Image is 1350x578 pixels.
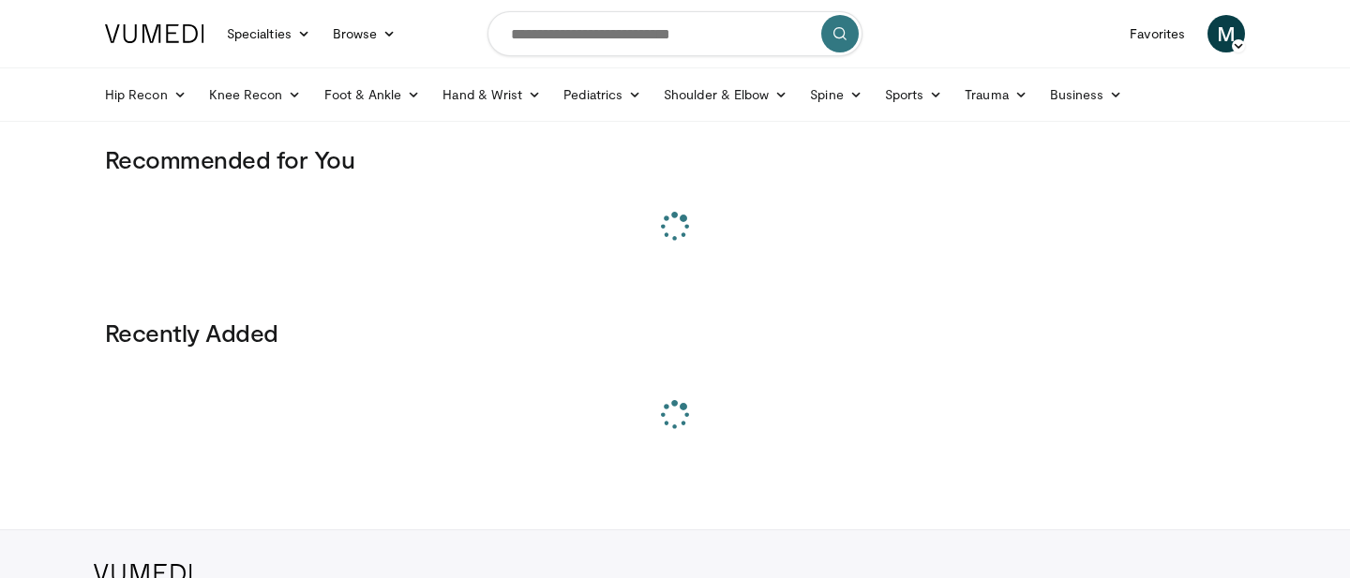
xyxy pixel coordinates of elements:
input: Search topics, interventions [487,11,862,56]
a: Foot & Ankle [313,76,432,113]
a: Shoulder & Elbow [652,76,799,113]
h3: Recently Added [105,318,1245,348]
a: Business [1039,76,1134,113]
a: Favorites [1118,15,1196,52]
a: Sports [874,76,954,113]
a: Specialties [216,15,322,52]
a: Hip Recon [94,76,198,113]
a: Spine [799,76,873,113]
a: Hand & Wrist [431,76,552,113]
a: Trauma [953,76,1039,113]
h3: Recommended for You [105,144,1245,174]
a: Pediatrics [552,76,652,113]
a: Browse [322,15,408,52]
img: VuMedi Logo [105,24,204,43]
a: M [1207,15,1245,52]
a: Knee Recon [198,76,313,113]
